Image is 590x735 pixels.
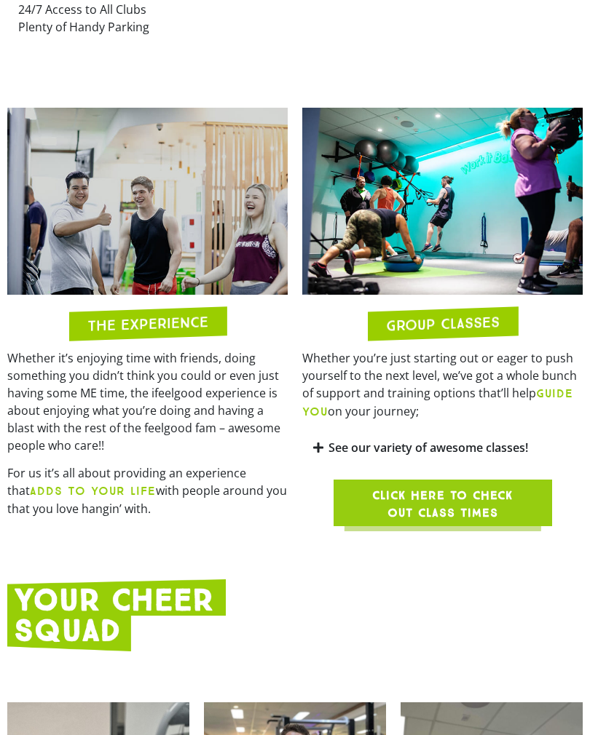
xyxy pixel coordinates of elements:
p: For us it’s all about providing an experience that with people around you that you love hangin’ w... [7,465,288,518]
span: Click here to check out class times [369,488,517,523]
b: ADDS TO YOUR LIFE [30,485,156,498]
a: See our variety of awesome classes! [329,440,528,456]
p: Whether it’s enjoying time with friends, doing something you didn’t think you could or even just ... [7,350,288,455]
div: See our variety of awesome classes! [302,432,583,466]
h2: GROUP CLASSES [386,315,500,333]
h2: THE EXPERIENCE [87,315,208,334]
a: Click here to check out class times [334,480,552,527]
p: Whether you’re just starting out or eager to push yourself to the next level, we’ve got a whole b... [302,350,583,421]
b: GUIDE YOU [302,387,573,419]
